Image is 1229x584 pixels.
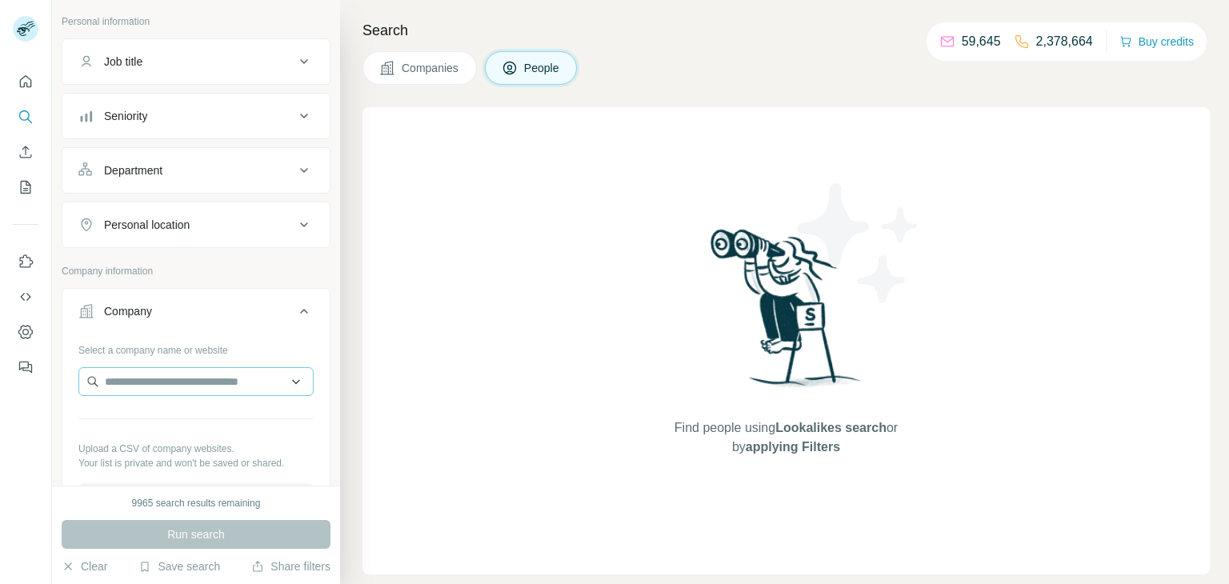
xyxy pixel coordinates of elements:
[13,247,38,276] button: Use Surfe on LinkedIn
[524,60,561,76] span: People
[13,318,38,346] button: Dashboard
[362,19,1210,42] h4: Search
[104,162,162,178] div: Department
[62,151,330,190] button: Department
[104,217,190,233] div: Personal location
[13,67,38,96] button: Quick start
[78,483,314,512] button: Upload a list of companies
[962,32,1001,51] p: 59,645
[775,421,887,434] span: Lookalikes search
[78,337,314,358] div: Select a company name or website
[787,171,931,315] img: Surfe Illustration - Stars
[104,303,152,319] div: Company
[13,282,38,311] button: Use Surfe API
[658,418,914,457] span: Find people using or by
[62,97,330,135] button: Seniority
[251,558,330,574] button: Share filters
[402,60,460,76] span: Companies
[62,42,330,81] button: Job title
[1036,32,1093,51] p: 2,378,664
[104,108,147,124] div: Seniority
[746,440,840,454] span: applying Filters
[62,264,330,278] p: Company information
[62,558,107,574] button: Clear
[104,54,142,70] div: Job title
[62,292,330,337] button: Company
[13,173,38,202] button: My lists
[132,496,261,510] div: 9965 search results remaining
[13,353,38,382] button: Feedback
[13,102,38,131] button: Search
[13,138,38,166] button: Enrich CSV
[703,225,870,403] img: Surfe Illustration - Woman searching with binoculars
[78,442,314,456] p: Upload a CSV of company websites.
[62,206,330,244] button: Personal location
[78,456,314,470] p: Your list is private and won't be saved or shared.
[1119,30,1194,53] button: Buy credits
[62,14,330,29] p: Personal information
[138,558,220,574] button: Save search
